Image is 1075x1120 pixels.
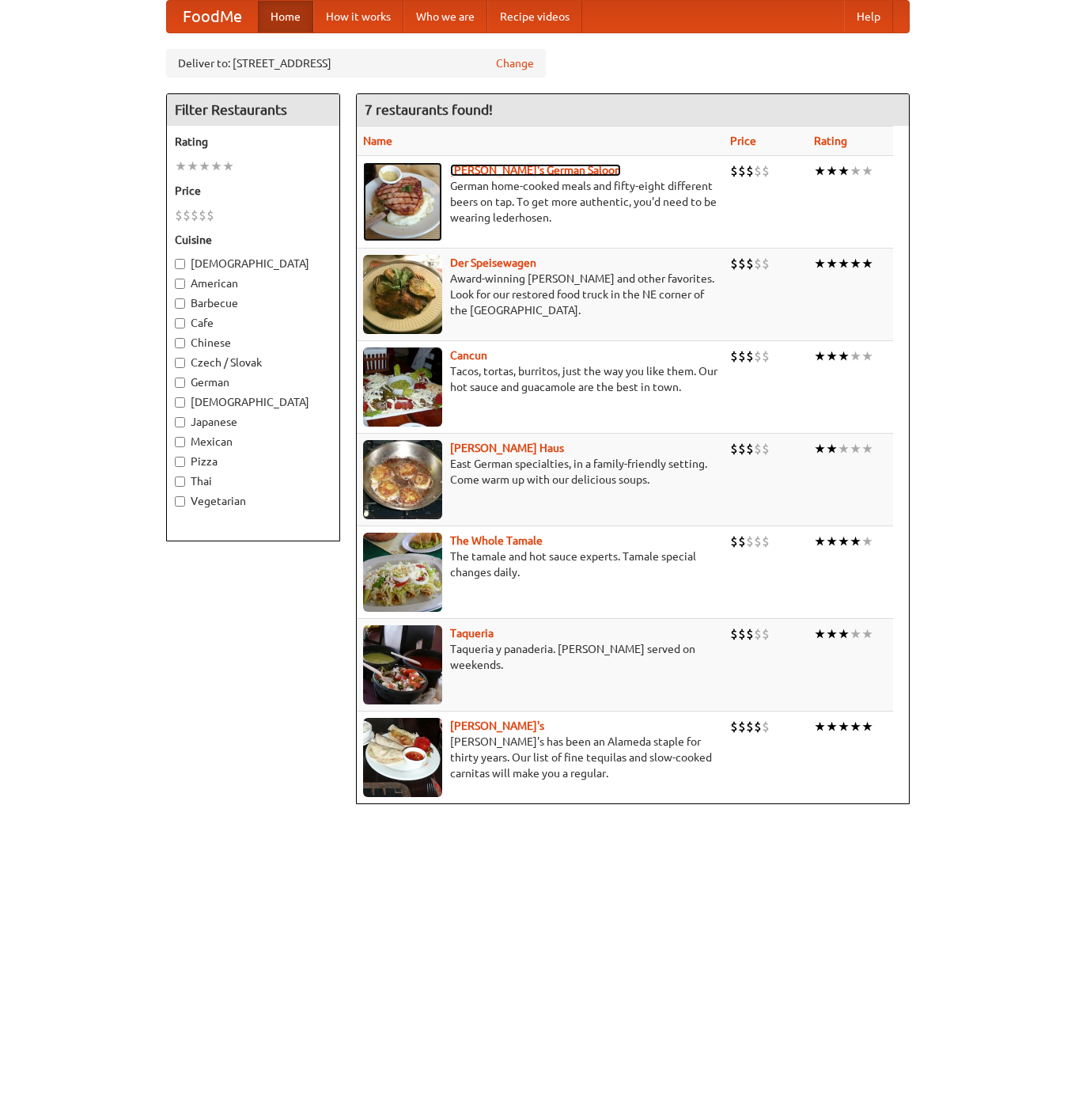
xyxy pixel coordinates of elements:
[450,164,621,177] a: [PERSON_NAME]'s German Saloon
[738,347,746,365] li: $
[754,440,762,457] li: $
[175,378,185,388] input: German
[175,318,185,328] input: Cafe
[738,255,746,272] li: $
[861,533,873,550] li: ★
[814,135,847,147] a: Rating
[838,162,850,180] li: ★
[738,533,746,550] li: $
[363,255,442,334] img: speisewagen.jpg
[850,162,861,180] li: ★
[730,625,738,643] li: $
[762,533,770,550] li: $
[838,625,850,643] li: ★
[838,533,850,550] li: ★
[175,335,331,351] label: Chinese
[450,442,564,454] a: [PERSON_NAME] Haus
[363,162,442,241] img: esthers.jpg
[363,135,392,147] a: Name
[826,533,838,550] li: ★
[175,134,331,150] h5: Rating
[175,358,185,368] input: Czech / Slovak
[850,255,861,272] li: ★
[363,533,442,612] img: wholetamale.jpg
[746,162,754,180] li: $
[450,534,543,547] a: The Whole Tamale
[363,625,442,704] img: taqueria.jpg
[363,641,717,673] p: Taqueria y panaderia. [PERSON_NAME] served on weekends.
[754,718,762,735] li: $
[313,1,403,32] a: How it works
[206,207,214,224] li: $
[730,255,738,272] li: $
[363,718,442,797] img: pedros.jpg
[844,1,893,32] a: Help
[762,440,770,457] li: $
[175,414,331,430] label: Japanese
[175,295,331,311] label: Barbecue
[175,338,185,348] input: Chinese
[762,718,770,735] li: $
[450,719,544,732] a: [PERSON_NAME]'s
[838,718,850,735] li: ★
[746,533,754,550] li: $
[496,55,534,71] a: Change
[762,255,770,272] li: $
[222,158,234,175] li: ★
[450,256,536,269] a: Der Speisewagen
[730,718,738,735] li: $
[363,178,717,226] p: German home-cooked meals and fifty-eight different beers on tap. To get more authentic, you'd nee...
[175,496,185,507] input: Vegetarian
[850,533,861,550] li: ★
[826,162,838,180] li: ★
[861,347,873,365] li: ★
[191,207,199,224] li: $
[175,454,331,469] label: Pizza
[738,162,746,180] li: $
[730,533,738,550] li: $
[814,255,826,272] li: ★
[814,347,826,365] li: ★
[199,158,210,175] li: ★
[754,255,762,272] li: $
[175,158,187,175] li: ★
[175,493,331,509] label: Vegetarian
[754,625,762,643] li: $
[754,533,762,550] li: $
[363,440,442,519] img: kohlhaus.jpg
[746,347,754,365] li: $
[258,1,313,32] a: Home
[175,279,185,289] input: American
[210,158,222,175] li: ★
[861,162,873,180] li: ★
[175,476,185,487] input: Thai
[450,349,487,362] a: Cancun
[730,440,738,457] li: $
[838,255,850,272] li: ★
[167,94,339,126] h4: Filter Restaurants
[450,627,494,640] a: Taqueria
[838,440,850,457] li: ★
[363,363,717,395] p: Tacos, tortas, burritos, just the way you like them. Our hot sauce and guacamole are the best in ...
[175,298,185,309] input: Barbecue
[762,347,770,365] li: $
[175,183,331,199] h5: Price
[175,207,183,224] li: $
[175,275,331,291] label: American
[762,162,770,180] li: $
[826,347,838,365] li: ★
[814,162,826,180] li: ★
[850,440,861,457] li: ★
[175,259,185,269] input: [DEMOGRAPHIC_DATA]
[861,440,873,457] li: ★
[861,255,873,272] li: ★
[861,625,873,643] li: ★
[838,347,850,365] li: ★
[363,347,442,427] img: cancun.jpg
[175,473,331,489] label: Thai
